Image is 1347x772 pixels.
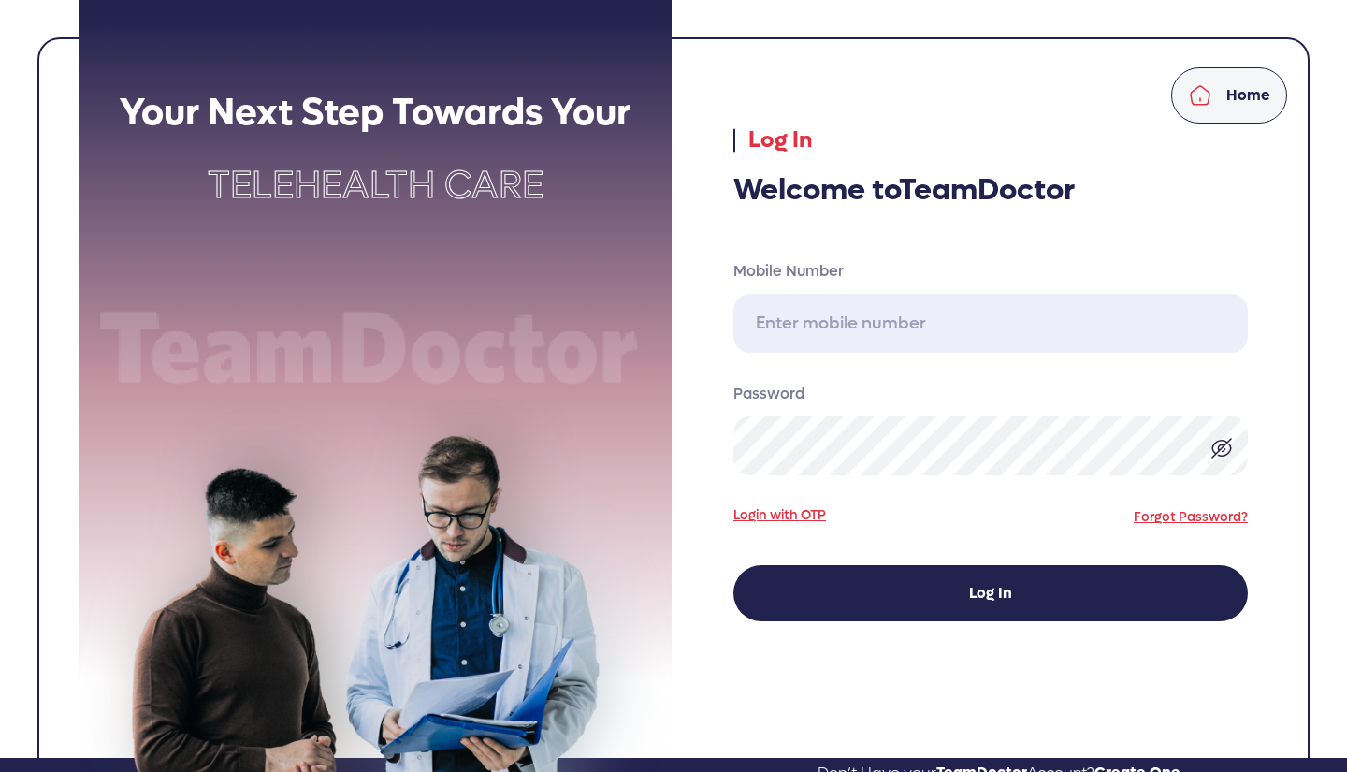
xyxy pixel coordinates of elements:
[1171,67,1287,124] a: Home
[733,124,1248,157] p: Log In
[733,383,1248,405] label: Password
[733,172,1248,208] h3: Welcome to
[733,294,1248,353] input: Enter mobile number
[79,157,672,213] p: Telehealth Care
[899,170,1075,210] span: TeamDoctor
[1210,437,1233,459] img: eye
[1134,508,1248,526] a: Forgot Password?
[733,565,1248,621] button: Log In
[733,260,1248,283] label: Mobile Number
[733,505,826,525] a: Login with OTP
[1189,84,1211,107] img: home.svg
[1226,84,1270,107] p: Home
[79,303,672,397] img: Team doctor text
[79,90,672,135] h2: Your Next Step Towards Your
